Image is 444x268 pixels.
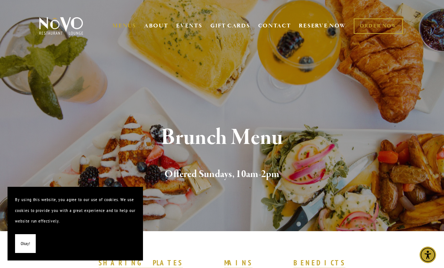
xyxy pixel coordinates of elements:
[354,18,403,34] a: ORDER NOW
[15,194,135,227] p: By using this website, you agree to our use of cookies. We use cookies to provide you with a grea...
[293,258,345,268] a: BENEDICTS
[49,126,395,150] h1: Brunch Menu
[21,238,30,249] span: Okay!
[299,19,346,33] a: RESERVE NOW
[210,19,250,33] a: GIFT CARDS
[49,167,395,182] h2: Offered Sundays, 10am-2pm
[38,17,85,35] img: Novo Restaurant &amp; Lounge
[99,258,183,268] a: SHARING PLATES
[8,187,143,260] section: Cookie banner
[293,258,345,267] strong: BENEDICTS
[224,258,252,268] a: MAINS
[144,22,169,30] a: ABOUT
[176,22,202,30] a: EVENTS
[99,258,183,267] strong: SHARING PLATES
[224,258,252,267] strong: MAINS
[113,22,136,30] a: MENUS
[258,19,291,33] a: CONTACT
[420,247,436,263] div: Accessibility Menu
[15,234,36,253] button: Okay!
